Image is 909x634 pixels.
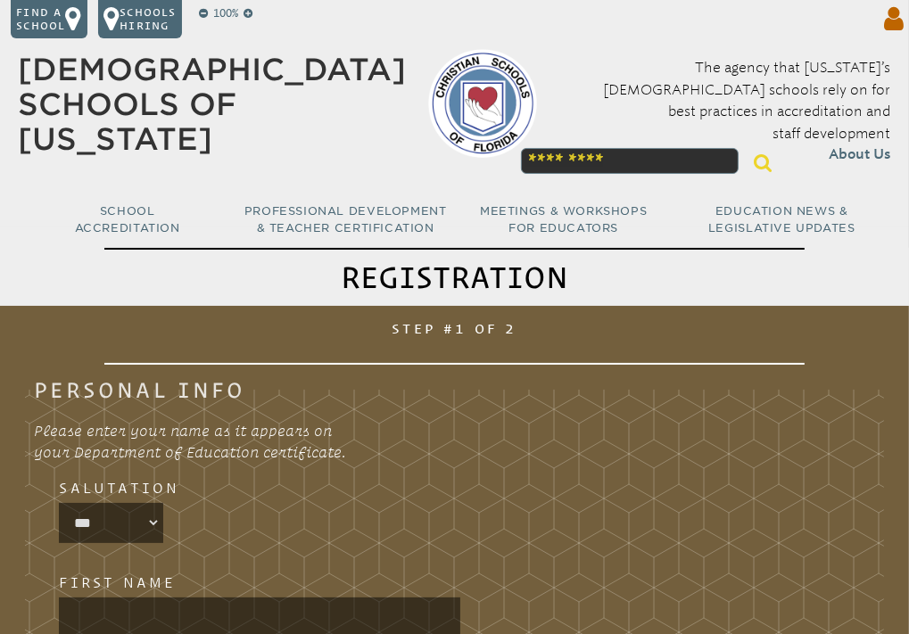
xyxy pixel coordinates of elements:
[59,572,849,595] h3: First Name
[120,5,177,33] p: Schools Hiring
[244,204,447,234] span: Professional Development & Teacher Certification
[16,5,65,33] p: Find a school
[34,379,245,400] legend: Personal Info
[428,49,537,158] img: csf-logo-web-colors.png
[480,204,647,234] span: Meetings & Workshops for Educators
[830,144,891,166] span: About Us
[211,5,241,21] p: 100%
[708,204,855,234] span: Education News & Legislative Updates
[18,52,406,156] a: [DEMOGRAPHIC_DATA] Schools of [US_STATE]
[34,420,470,463] p: Please enter your name as it appears on your Department of Education certificate.
[62,506,161,540] select: persons_salutation
[104,248,806,306] h1: Registration
[59,477,849,500] h3: Salutation
[75,204,180,234] span: School Accreditation
[559,57,891,166] p: The agency that [US_STATE]’s [DEMOGRAPHIC_DATA] schools rely on for best practices in accreditati...
[104,311,806,365] h1: Step #1 of 2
